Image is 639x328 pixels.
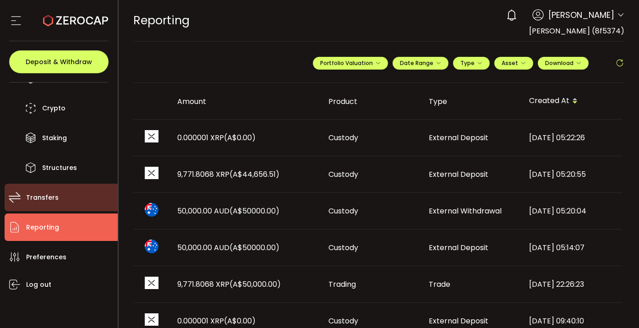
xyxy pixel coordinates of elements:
[328,279,356,290] span: Trading
[453,57,490,70] button: Type
[42,102,66,115] span: Crypto
[530,229,639,328] iframe: Chat Widget
[522,316,622,326] div: [DATE] 09:40:10
[328,132,358,143] span: Custody
[522,169,622,180] div: [DATE] 05:20:55
[42,161,77,175] span: Structures
[328,206,358,216] span: Custody
[26,191,59,204] span: Transfers
[522,93,622,109] div: Created At
[229,279,281,290] span: (A$50,000.00)
[177,242,279,253] span: 50,000.00 AUD
[545,59,581,67] span: Download
[522,132,622,143] div: [DATE] 05:22:26
[26,221,59,234] span: Reporting
[145,240,158,253] img: aud_portfolio.svg
[328,316,358,326] span: Custody
[145,166,158,180] img: xrp_portfolio.png
[421,96,522,107] div: Type
[548,9,614,21] span: [PERSON_NAME]
[229,169,279,180] span: (A$44,656.51)
[429,132,488,143] span: External Deposit
[321,96,421,107] div: Product
[145,130,158,143] img: xrp_portfolio.png
[400,59,441,67] span: Date Range
[177,206,279,216] span: 50,000.00 AUD
[145,203,158,217] img: aud_portfolio.svg
[145,276,158,290] img: xrp_portfolio.png
[328,169,358,180] span: Custody
[177,132,256,143] span: 0.000001 XRP
[177,279,281,290] span: 9,771.8068 XRP
[9,50,109,73] button: Deposit & Withdraw
[313,57,388,70] button: Portfolio Valuation
[460,59,482,67] span: Type
[429,279,450,290] span: Trade
[429,316,488,326] span: External Deposit
[224,132,256,143] span: (A$0.00)
[224,316,256,326] span: (A$0.00)
[26,59,92,65] span: Deposit & Withdraw
[133,12,190,28] span: Reporting
[145,313,158,327] img: xrp_portfolio.png
[177,316,256,326] span: 0.000001 XRP
[26,251,66,264] span: Preferences
[429,242,488,253] span: External Deposit
[177,169,279,180] span: 9,771.8068 XRP
[429,206,502,216] span: External Withdrawal
[170,96,321,107] div: Amount
[26,278,51,291] span: Log out
[229,242,279,253] span: (A$50000.00)
[429,169,488,180] span: External Deposit
[522,279,622,290] div: [DATE] 22:26:23
[229,206,279,216] span: (A$50000.00)
[328,242,358,253] span: Custody
[522,242,622,253] div: [DATE] 05:14:07
[494,57,533,70] button: Asset
[320,59,381,67] span: Portfolio Valuation
[522,206,622,216] div: [DATE] 05:20:04
[42,131,67,145] span: Staking
[393,57,448,70] button: Date Range
[538,57,589,70] button: Download
[529,26,624,36] span: [PERSON_NAME] (8f5374)
[502,59,518,67] span: Asset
